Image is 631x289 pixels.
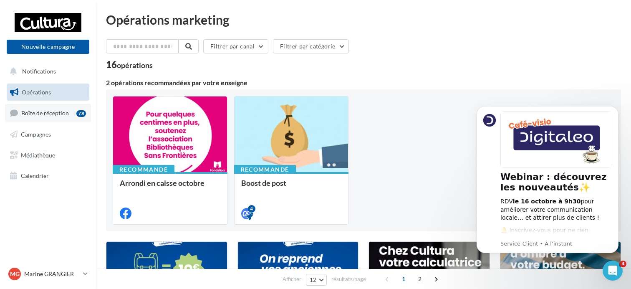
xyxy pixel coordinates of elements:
[21,109,69,117] span: Boîte de réception
[331,275,366,283] span: résultats/page
[5,84,91,101] a: Opérations
[234,165,296,174] div: Recommandé
[306,274,327,286] button: 12
[5,104,91,122] a: Boîte de réception78
[106,79,621,86] div: 2 opérations recommandées par votre enseigne
[203,39,268,53] button: Filtrer par canal
[24,270,80,278] p: Marine GRANGIER
[22,89,51,96] span: Opérations
[5,167,91,185] a: Calendrier
[603,261,623,281] iframe: Intercom live chat
[397,272,410,286] span: 1
[413,272,427,286] span: 2
[5,63,88,80] button: Notifications
[21,172,49,179] span: Calendrier
[5,147,91,164] a: Médiathèque
[22,68,56,75] span: Notifications
[273,39,349,53] button: Filtrer par catégorie
[21,131,51,138] span: Campagnes
[248,205,255,213] div: 4
[5,126,91,143] a: Campagnes
[241,179,342,195] div: Boost de post
[7,266,89,282] a: MG Marine GRANGIER
[464,96,631,285] iframe: Intercom notifications message
[113,165,174,174] div: Recommandé
[106,13,621,26] div: Opérations marketing
[21,151,55,158] span: Médiathèque
[620,261,626,267] span: 4
[7,40,89,54] button: Nouvelle campagne
[10,270,20,278] span: MG
[283,275,301,283] span: Afficher
[120,179,220,195] div: Arrondi en caisse octobre
[106,60,153,69] div: 16
[76,110,86,117] div: 78
[117,61,153,69] div: opérations
[310,276,317,283] span: 12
